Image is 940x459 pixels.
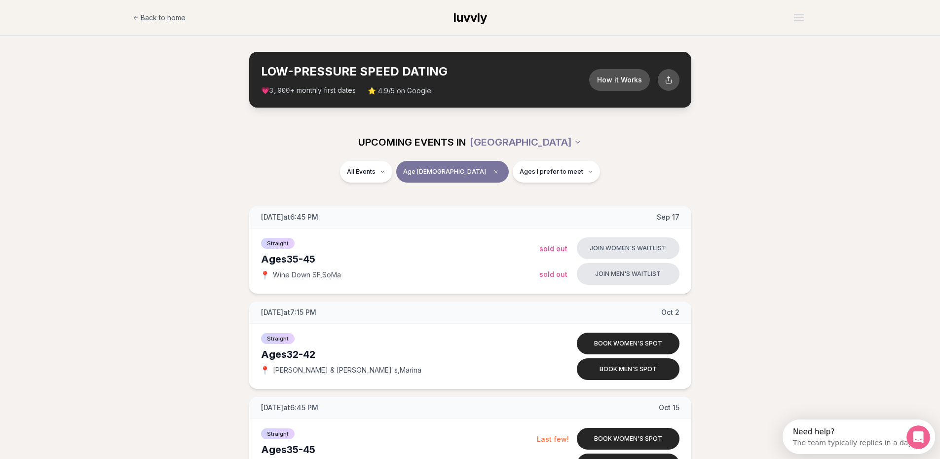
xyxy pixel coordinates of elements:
iframe: Intercom live chat discovery launcher [783,420,935,454]
button: Join men's waitlist [577,263,679,285]
span: Sold Out [539,244,567,253]
span: Age [DEMOGRAPHIC_DATA] [403,168,486,176]
span: Ages I prefer to meet [520,168,583,176]
span: [DATE] at 6:45 PM [261,403,318,413]
h2: LOW-PRESSURE SPEED DATING [261,64,589,79]
div: Open Intercom Messenger [4,4,160,31]
button: Book women's spot [577,333,679,354]
div: Need help? [10,8,131,16]
span: Clear age [490,166,502,178]
span: Oct 15 [659,403,679,413]
span: Sold Out [539,270,567,278]
span: [PERSON_NAME] & [PERSON_NAME]'s , Marina [273,365,421,375]
span: 💗 + monthly first dates [261,85,356,96]
span: Sep 17 [657,212,679,222]
span: Wine Down SF , SoMa [273,270,341,280]
span: ⭐ 4.9/5 on Google [368,86,431,96]
span: All Events [347,168,376,176]
iframe: Intercom live chat [906,425,930,449]
div: Ages 35-45 [261,252,539,266]
button: Ages I prefer to meet [513,161,600,183]
span: UPCOMING EVENTS IN [358,135,466,149]
div: Ages 35-45 [261,443,537,457]
span: [DATE] at 6:45 PM [261,212,318,222]
button: [GEOGRAPHIC_DATA] [470,131,582,153]
div: Ages 32-42 [261,347,539,361]
span: Back to home [141,13,186,23]
a: luvvly [453,10,487,26]
button: All Events [340,161,392,183]
a: Back to home [133,8,186,28]
span: luvvly [453,10,487,25]
span: [DATE] at 7:15 PM [261,307,316,317]
div: The team typically replies in a day. [10,16,131,27]
button: Book women's spot [577,428,679,450]
span: Last few! [537,435,569,443]
span: 📍 [261,271,269,279]
button: Book men's spot [577,358,679,380]
span: 📍 [261,366,269,374]
button: Age [DEMOGRAPHIC_DATA]Clear age [396,161,509,183]
button: Open menu [790,10,808,25]
span: Straight [261,333,295,344]
span: 3,000 [269,87,290,95]
button: How it Works [589,69,650,91]
span: Straight [261,238,295,249]
button: Join women's waitlist [577,237,679,259]
span: Straight [261,428,295,439]
span: Oct 2 [661,307,679,317]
